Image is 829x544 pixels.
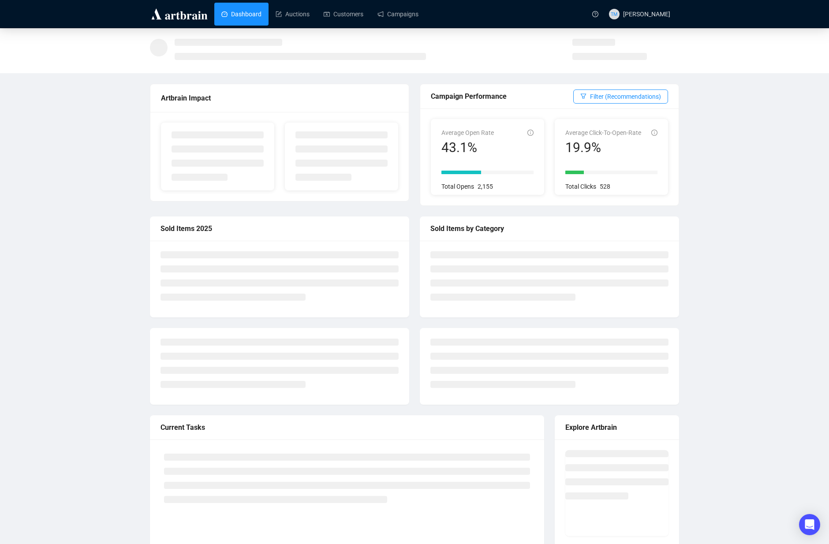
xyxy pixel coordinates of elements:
[161,223,399,234] div: Sold Items 2025
[565,422,668,433] div: Explore Artbrain
[573,89,668,104] button: Filter (Recommendations)
[221,3,261,26] a: Dashboard
[431,91,573,102] div: Campaign Performance
[590,92,661,101] span: Filter (Recommendations)
[651,130,657,136] span: info-circle
[580,93,586,99] span: filter
[799,514,820,535] div: Open Intercom Messenger
[430,223,668,234] div: Sold Items by Category
[441,183,474,190] span: Total Opens
[441,129,494,136] span: Average Open Rate
[478,183,493,190] span: 2,155
[324,3,363,26] a: Customers
[441,139,494,156] div: 43.1%
[611,10,617,18] span: TM
[150,7,209,21] img: logo
[161,93,398,104] div: Artbrain Impact
[600,183,610,190] span: 528
[565,129,641,136] span: Average Click-To-Open-Rate
[565,139,641,156] div: 19.9%
[592,11,598,17] span: question-circle
[623,11,670,18] span: [PERSON_NAME]
[161,422,534,433] div: Current Tasks
[527,130,534,136] span: info-circle
[377,3,418,26] a: Campaigns
[565,183,596,190] span: Total Clicks
[276,3,310,26] a: Auctions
